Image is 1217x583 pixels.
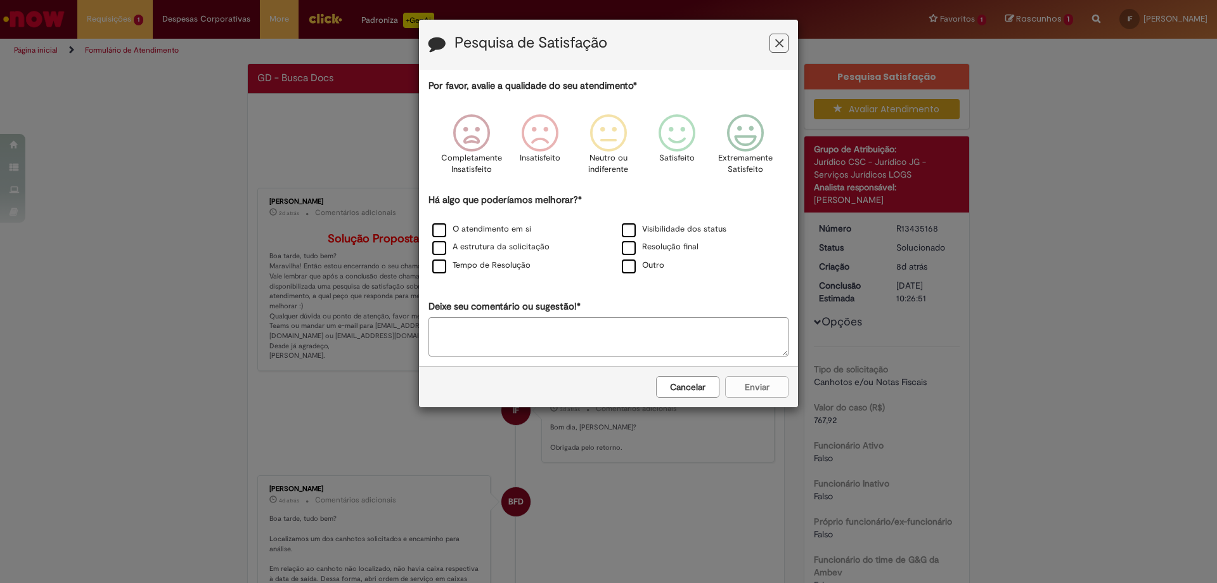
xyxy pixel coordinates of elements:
label: Pesquisa de Satisfação [454,35,607,51]
button: Cancelar [656,376,719,398]
p: Completamente Insatisfeito [441,152,502,176]
label: Resolução final [622,241,699,253]
label: Por favor, avalie a qualidade do seu atendimento* [428,79,637,93]
div: Há algo que poderíamos melhorar?* [428,193,789,275]
div: Completamente Insatisfeito [439,105,503,192]
div: Insatisfeito [508,105,572,192]
label: Tempo de Resolução [432,259,531,272]
label: A estrutura da solicitação [432,241,550,253]
label: Outro [622,259,664,272]
p: Satisfeito [659,152,695,164]
p: Neutro ou indiferente [586,152,631,176]
label: O atendimento em si [432,223,531,235]
p: Extremamente Satisfeito [718,152,773,176]
label: Deixe seu comentário ou sugestão!* [428,300,581,313]
div: Neutro ou indiferente [576,105,641,192]
p: Insatisfeito [520,152,560,164]
div: Satisfeito [645,105,709,192]
div: Extremamente Satisfeito [713,105,778,192]
label: Visibilidade dos status [622,223,726,235]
